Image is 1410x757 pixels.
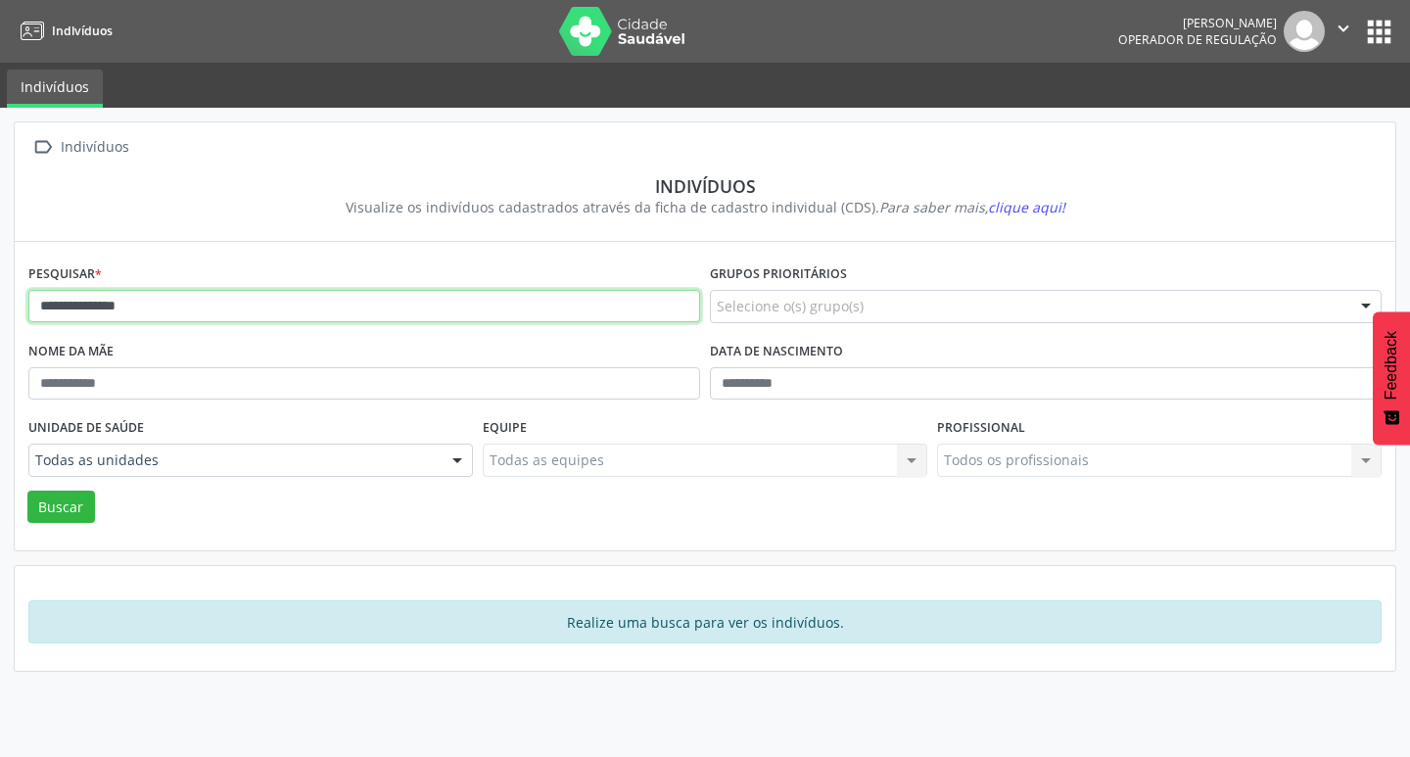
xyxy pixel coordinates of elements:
[57,133,132,162] div: Indivíduos
[710,260,847,290] label: Grupos prioritários
[14,15,113,47] a: Indivíduos
[28,600,1382,643] div: Realize uma busca para ver os indivíduos.
[42,175,1368,197] div: Indivíduos
[1333,18,1354,39] i: 
[483,413,527,444] label: Equipe
[1284,11,1325,52] img: img
[28,260,102,290] label: Pesquisar
[1118,31,1277,48] span: Operador de regulação
[1383,331,1400,400] span: Feedback
[1118,15,1277,31] div: [PERSON_NAME]
[7,70,103,108] a: Indivíduos
[1325,11,1362,52] button: 
[27,491,95,524] button: Buscar
[28,133,132,162] a:  Indivíduos
[717,296,864,316] span: Selecione o(s) grupo(s)
[879,198,1065,216] i: Para saber mais,
[28,413,144,444] label: Unidade de saúde
[1362,15,1396,49] button: apps
[1373,311,1410,445] button: Feedback - Mostrar pesquisa
[988,198,1065,216] span: clique aqui!
[52,23,113,39] span: Indivíduos
[35,450,433,470] span: Todas as unidades
[710,337,843,367] label: Data de nascimento
[42,197,1368,217] div: Visualize os indivíduos cadastrados através da ficha de cadastro individual (CDS).
[28,133,57,162] i: 
[937,413,1025,444] label: Profissional
[28,337,114,367] label: Nome da mãe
